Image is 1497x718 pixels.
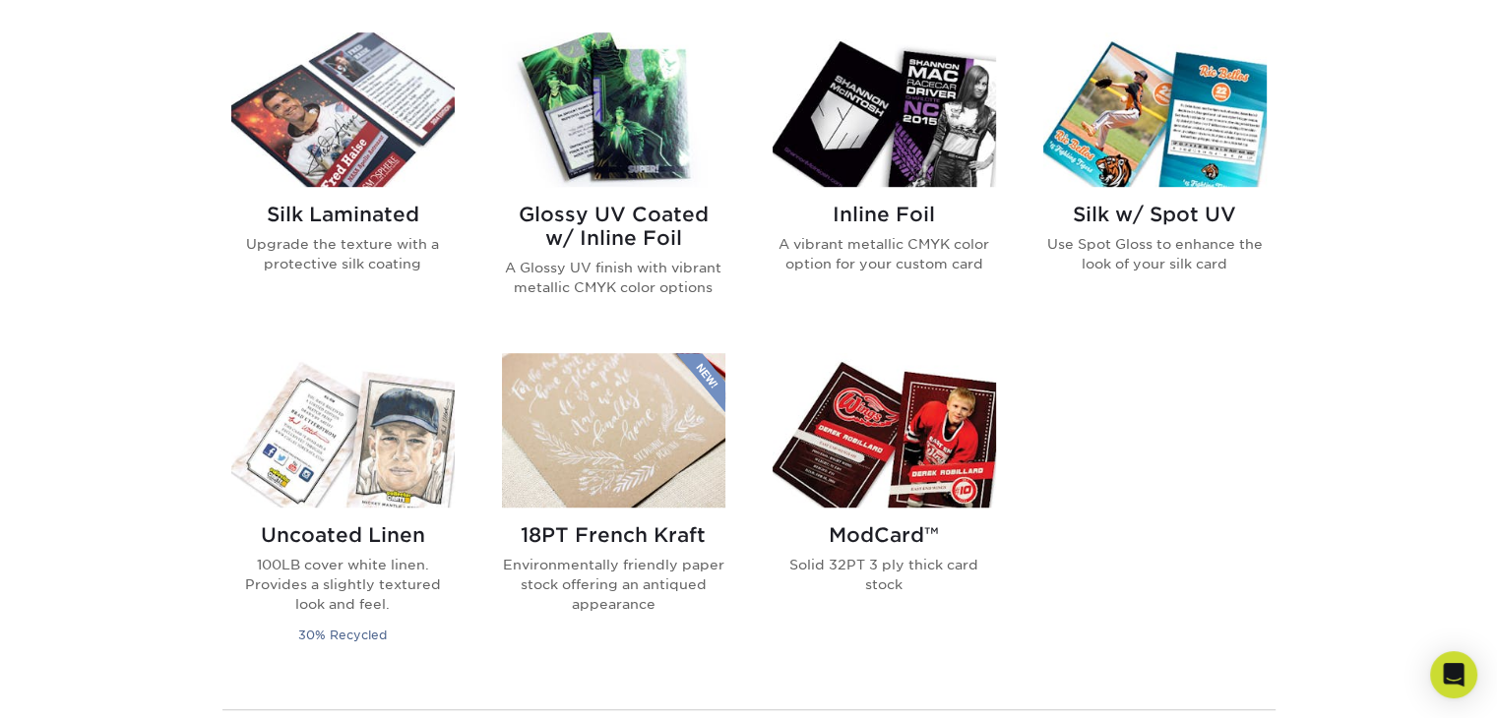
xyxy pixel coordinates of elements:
div: Open Intercom Messenger [1430,651,1477,698]
p: A vibrant metallic CMYK color option for your custom card [773,234,996,274]
a: Silk w/ Spot UV Trading Cards Silk w/ Spot UV Use Spot Gloss to enhance the look of your silk card [1043,32,1267,329]
img: Inline Foil Trading Cards [773,32,996,187]
h2: Inline Foil [773,203,996,226]
p: Environmentally friendly paper stock offering an antiqued appearance [502,555,725,615]
p: 100LB cover white linen. Provides a slightly textured look and feel. [231,555,455,615]
p: Use Spot Gloss to enhance the look of your silk card [1043,234,1267,274]
img: Glossy UV Coated w/ Inline Foil Trading Cards [502,32,725,187]
h2: Glossy UV Coated w/ Inline Foil [502,203,725,250]
h2: Silk w/ Spot UV [1043,203,1267,226]
p: Upgrade the texture with a protective silk coating [231,234,455,274]
a: ModCard™ Trading Cards ModCard™ Solid 32PT 3 ply thick card stock [773,353,996,670]
img: ModCard™ Trading Cards [773,353,996,508]
img: New Product [676,353,725,412]
a: 18PT French Kraft Trading Cards 18PT French Kraft Environmentally friendly paper stock offering a... [502,353,725,670]
a: Glossy UV Coated w/ Inline Foil Trading Cards Glossy UV Coated w/ Inline Foil A Glossy UV finish ... [502,32,725,329]
img: Uncoated Linen Trading Cards [231,353,455,508]
a: Silk Laminated Trading Cards Silk Laminated Upgrade the texture with a protective silk coating [231,32,455,329]
img: Silk w/ Spot UV Trading Cards [1043,32,1267,187]
img: 18PT French Kraft Trading Cards [502,353,725,508]
p: A Glossy UV finish with vibrant metallic CMYK color options [502,258,725,298]
a: Uncoated Linen Trading Cards Uncoated Linen 100LB cover white linen. Provides a slightly textured... [231,353,455,670]
p: Solid 32PT 3 ply thick card stock [773,555,996,595]
h2: 18PT French Kraft [502,523,725,547]
h2: Uncoated Linen [231,523,455,547]
h2: Silk Laminated [231,203,455,226]
h2: ModCard™ [773,523,996,547]
a: Inline Foil Trading Cards Inline Foil A vibrant metallic CMYK color option for your custom card [773,32,996,329]
small: 30% Recycled [298,628,387,642]
img: Silk Laminated Trading Cards [231,32,455,187]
